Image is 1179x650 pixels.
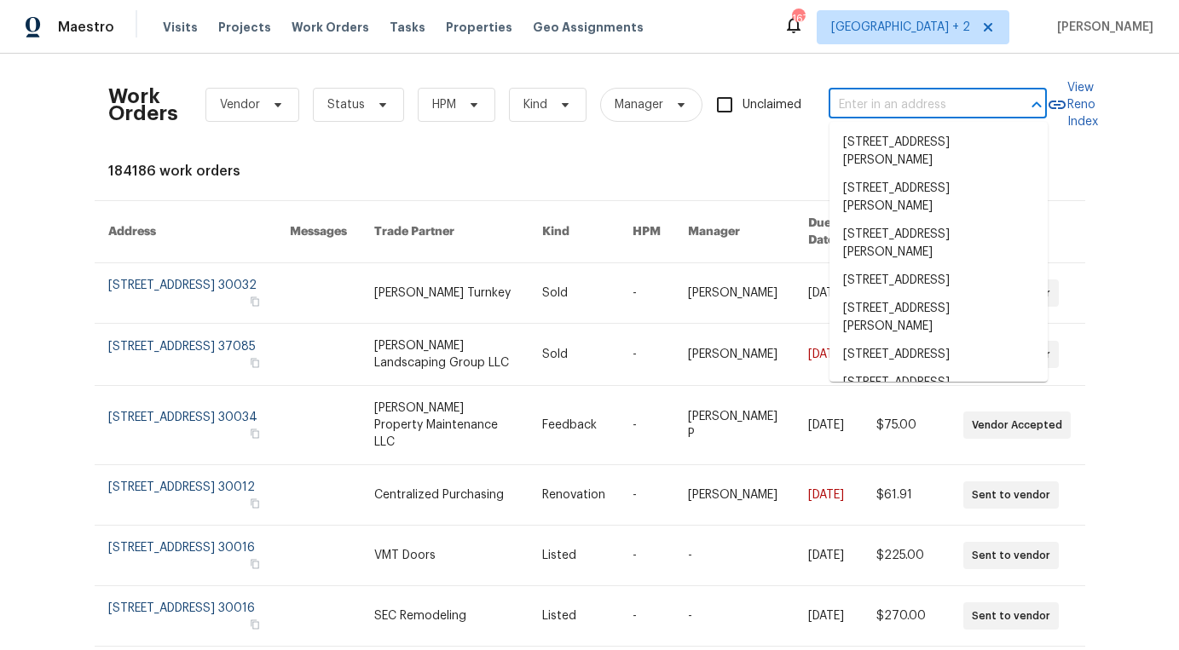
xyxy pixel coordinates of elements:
[674,386,795,465] td: [PERSON_NAME] P
[247,355,263,371] button: Copy Address
[619,465,674,526] td: -
[163,19,198,36] span: Visits
[829,129,1048,175] li: [STREET_ADDRESS][PERSON_NAME]
[276,201,361,263] th: Messages
[361,526,529,586] td: VMT Doors
[220,96,260,113] span: Vendor
[361,263,529,324] td: [PERSON_NAME] Turnkey
[795,201,863,263] th: Due Date
[674,586,795,647] td: -
[529,386,619,465] td: Feedback
[619,324,674,386] td: -
[1050,19,1153,36] span: [PERSON_NAME]
[529,526,619,586] td: Listed
[792,10,804,27] div: 167
[58,19,114,36] span: Maestro
[529,201,619,263] th: Kind
[619,586,674,647] td: -
[619,263,674,324] td: -
[218,19,271,36] span: Projects
[674,324,795,386] td: [PERSON_NAME]
[247,496,263,511] button: Copy Address
[615,96,663,113] span: Manager
[108,163,1072,180] div: 184186 work orders
[529,263,619,324] td: Sold
[247,617,263,632] button: Copy Address
[247,426,263,441] button: Copy Address
[829,341,1048,369] li: [STREET_ADDRESS]
[95,201,277,263] th: Address
[361,386,529,465] td: [PERSON_NAME] Property Maintenance LLC
[361,465,529,526] td: Centralized Purchasing
[108,88,178,122] h2: Work Orders
[446,19,512,36] span: Properties
[674,526,795,586] td: -
[361,586,529,647] td: SEC Remodeling
[829,92,999,118] input: Enter in an address
[529,586,619,647] td: Listed
[829,267,1048,295] li: [STREET_ADDRESS]
[619,526,674,586] td: -
[529,465,619,526] td: Renovation
[533,19,644,36] span: Geo Assignments
[674,263,795,324] td: [PERSON_NAME]
[390,21,425,33] span: Tasks
[529,324,619,386] td: Sold
[829,221,1048,267] li: [STREET_ADDRESS][PERSON_NAME]
[1025,93,1049,117] button: Close
[829,369,1048,397] li: [STREET_ADDRESS]
[327,96,365,113] span: Status
[831,19,970,36] span: [GEOGRAPHIC_DATA] + 2
[432,96,456,113] span: HPM
[674,201,795,263] th: Manager
[829,295,1048,341] li: [STREET_ADDRESS][PERSON_NAME]
[1047,79,1098,130] a: View Reno Index
[743,96,801,114] span: Unclaimed
[292,19,369,36] span: Work Orders
[523,96,547,113] span: Kind
[619,386,674,465] td: -
[247,556,263,572] button: Copy Address
[619,201,674,263] th: HPM
[247,294,263,309] button: Copy Address
[674,465,795,526] td: [PERSON_NAME]
[361,201,529,263] th: Trade Partner
[361,324,529,386] td: [PERSON_NAME] Landscaping Group LLC
[829,175,1048,221] li: [STREET_ADDRESS][PERSON_NAME]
